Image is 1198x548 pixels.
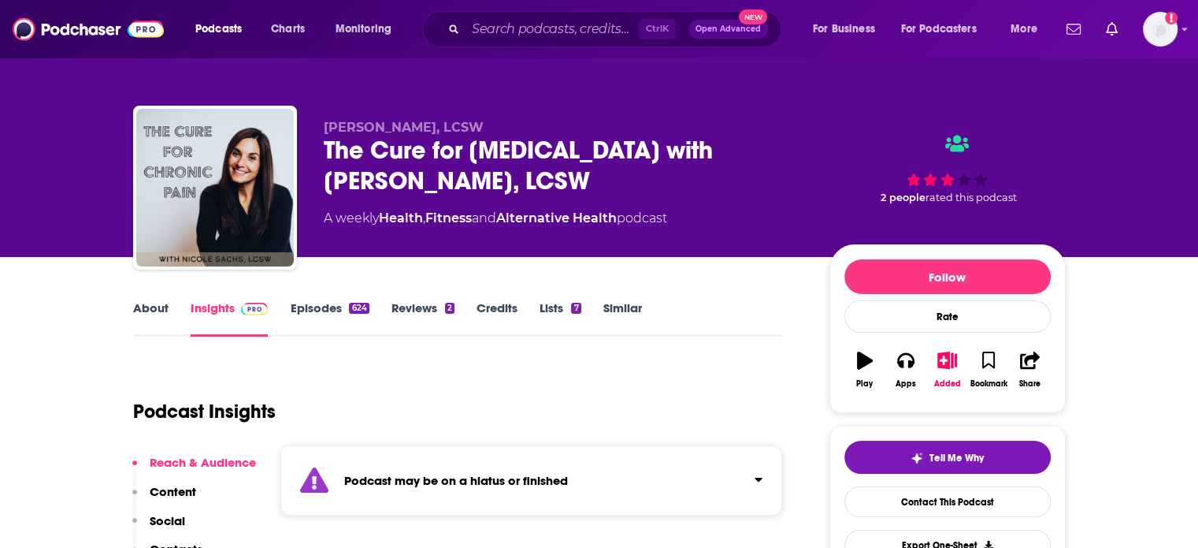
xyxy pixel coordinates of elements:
[150,513,185,528] p: Social
[911,452,923,464] img: tell me why sparkle
[829,120,1066,218] div: 2 peoplerated this podcast
[496,211,617,226] a: Alternative Health
[184,17,262,42] button: open menu
[968,341,1009,398] button: Bookmark
[901,18,977,40] span: For Podcasters
[445,303,454,314] div: 2
[344,473,568,488] strong: Podcast may be on a hiatus or finished
[13,14,164,44] img: Podchaser - Follow, Share and Rate Podcasts
[844,259,1051,294] button: Follow
[970,379,1007,389] div: Bookmark
[925,192,1017,203] span: rated this podcast
[603,300,642,337] a: Similar
[926,341,967,398] button: Added
[391,300,454,337] a: Reviews2
[844,486,1051,517] a: Contact This Podcast
[1060,16,1087,43] a: Show notifications dropdown
[1000,17,1057,42] button: open menu
[813,18,875,40] span: For Business
[132,455,256,484] button: Reach & Audience
[195,18,242,40] span: Podcasts
[132,484,196,513] button: Content
[349,303,369,314] div: 624
[150,484,196,499] p: Content
[540,300,580,337] a: Lists7
[132,513,185,542] button: Social
[1165,12,1178,24] svg: Add a profile image
[856,379,873,389] div: Play
[571,303,580,314] div: 7
[844,300,1051,333] div: Rate
[1143,12,1178,47] img: User Profile
[150,455,256,470] p: Reach & Audience
[336,18,391,40] span: Monitoring
[437,11,796,47] div: Search podcasts, credits, & more...
[739,9,767,24] span: New
[425,211,472,226] a: Fitness
[472,211,496,226] span: and
[639,19,676,39] span: Ctrl K
[465,17,639,42] input: Search podcasts, credits, & more...
[241,303,269,315] img: Podchaser Pro
[695,25,761,33] span: Open Advanced
[885,341,926,398] button: Apps
[844,441,1051,474] button: tell me why sparkleTell Me Why
[325,17,412,42] button: open menu
[929,452,984,464] span: Tell Me Why
[324,209,667,228] div: A weekly podcast
[1143,12,1178,47] span: Logged in as NickG
[1009,341,1050,398] button: Share
[133,300,169,337] a: About
[891,17,1000,42] button: open menu
[881,192,925,203] span: 2 people
[1011,18,1037,40] span: More
[271,18,305,40] span: Charts
[191,300,269,337] a: InsightsPodchaser Pro
[934,379,961,389] div: Added
[688,20,768,39] button: Open AdvancedNew
[423,211,425,226] span: ,
[261,17,314,42] a: Charts
[844,341,885,398] button: Play
[280,445,783,516] section: Click to expand status details
[896,379,916,389] div: Apps
[379,211,423,226] a: Health
[802,17,895,42] button: open menu
[477,300,517,337] a: Credits
[290,300,369,337] a: Episodes624
[1143,12,1178,47] button: Show profile menu
[1019,379,1040,389] div: Share
[1100,16,1124,43] a: Show notifications dropdown
[133,400,276,423] h1: Podcast Insights
[324,120,484,135] span: [PERSON_NAME], LCSW
[136,109,294,267] img: The Cure for Chronic Pain with Nicole Sachs, LCSW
